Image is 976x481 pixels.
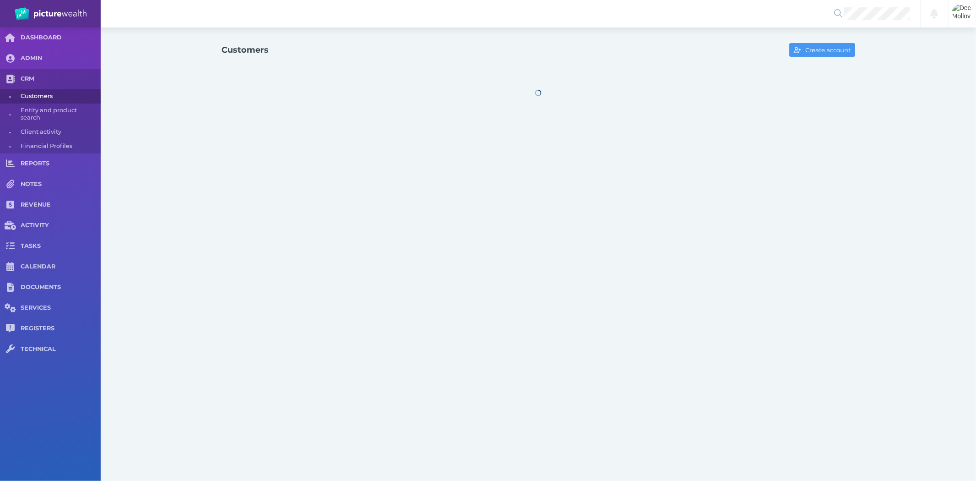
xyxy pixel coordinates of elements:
span: Create account [803,46,855,54]
img: Dee Molloy [952,4,972,20]
span: Financial Profiles [21,139,97,153]
span: DASHBOARD [21,34,101,42]
span: Client activity [21,125,97,139]
img: PW [15,7,86,20]
span: REVENUE [21,201,101,209]
span: REPORTS [21,160,101,168]
span: Customers [21,89,97,104]
span: TASKS [21,242,101,250]
span: ADMIN [21,55,101,62]
span: REGISTERS [21,325,101,333]
span: ACTIVITY [21,222,101,230]
span: SERVICES [21,304,101,312]
span: CALENDAR [21,263,101,271]
h1: Customers [222,45,269,55]
span: TECHNICAL [21,345,101,353]
span: CRM [21,75,101,83]
button: Create account [789,43,855,57]
span: NOTES [21,180,101,188]
span: Entity and product search [21,104,97,125]
span: DOCUMENTS [21,284,101,291]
